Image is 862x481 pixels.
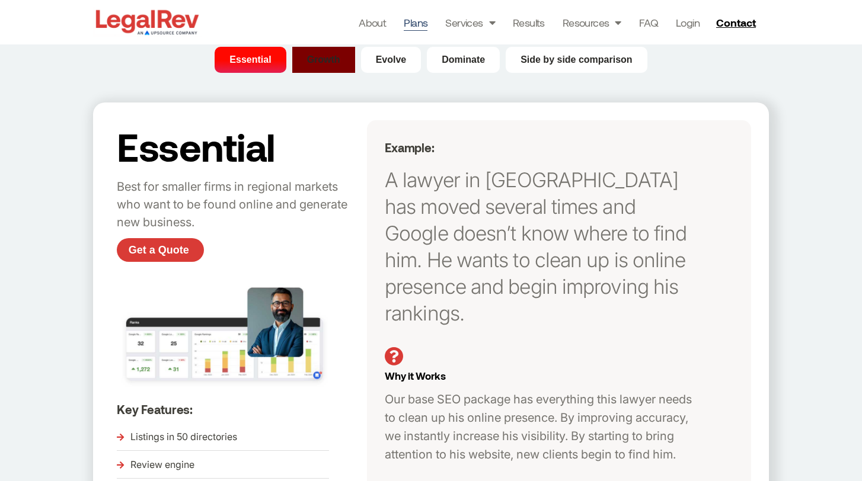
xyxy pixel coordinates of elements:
a: About [359,14,386,31]
a: FAQ [639,14,658,31]
a: Contact [711,13,764,32]
span: Listings in 50 directories [127,428,237,446]
nav: Menu [359,14,700,31]
h5: Example: [385,140,697,155]
span: Dominate [442,53,485,67]
a: Get a Quote [117,238,204,262]
span: Side by side comparison [521,53,633,67]
h2: Essential [117,126,361,166]
a: Resources [563,14,621,31]
a: Plans [404,14,427,31]
span: Essential [229,53,271,67]
span: Review engine [127,456,194,474]
span: Get a Quote [129,245,189,255]
a: Login [676,14,700,31]
span: Growth [307,53,340,67]
p: Best for smaller firms in regional markets who want to be found online and generate new business. [117,178,361,232]
span: Evolve [376,53,407,67]
p: A lawyer in [GEOGRAPHIC_DATA] has moved several times and Google doesn’t know where to find him. ... [385,166,697,326]
a: Results [513,14,545,31]
h5: Key Features: [117,402,361,416]
span: Contact [716,17,756,28]
p: Our base SEO package has everything this lawyer needs to clean up his online presence. By improvi... [385,390,704,464]
a: Services [445,14,495,31]
span: Why it Works [385,370,445,381]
